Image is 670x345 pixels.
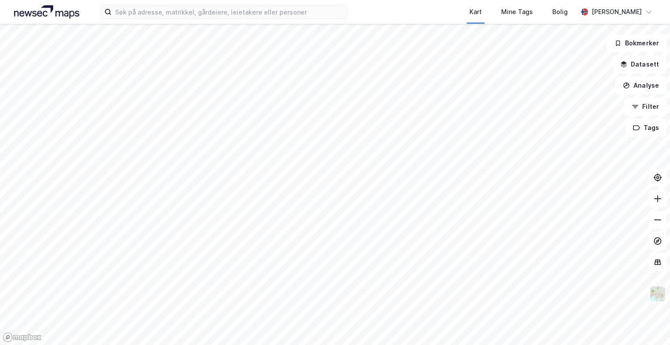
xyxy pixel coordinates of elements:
input: Søk på adresse, matrikkel, gårdeiere, leietakere eller personer [112,5,347,19]
iframe: Chat Widget [626,303,670,345]
div: Mine Tags [501,7,533,17]
div: Bolig [552,7,568,17]
img: logo.a4113a55bc3d86da70a041830d287a7e.svg [14,5,79,19]
div: Kart [469,7,482,17]
div: [PERSON_NAME] [592,7,642,17]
